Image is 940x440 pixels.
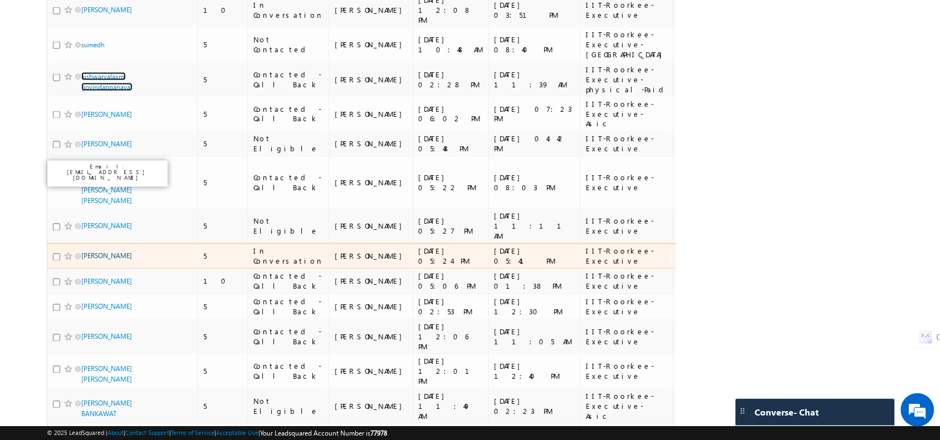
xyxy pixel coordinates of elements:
[335,139,408,149] div: [PERSON_NAME]
[586,134,668,154] div: IIT-Roorkee-Executive
[125,429,169,436] a: Contact Support
[419,34,483,55] div: [DATE] 10:48 AM
[81,333,132,341] a: [PERSON_NAME]
[495,271,575,291] div: [DATE] 01:38 PM
[52,164,163,181] p: Email: [EMAIL_ADDRESS][DOMAIN_NAME]
[495,246,575,266] div: [DATE] 05:41 PM
[495,297,575,317] div: [DATE] 12:30 PM
[335,109,408,119] div: [PERSON_NAME]
[586,216,668,236] div: IIT-Roorkee-Executive
[81,222,132,230] a: [PERSON_NAME]
[495,34,575,55] div: [DATE] 08:40 PM
[253,134,324,154] div: Not Eligible
[335,402,408,412] div: [PERSON_NAME]
[203,5,242,15] div: 10
[495,104,575,124] div: [DATE] 07:23 PM
[755,407,819,417] span: Converse - Chat
[203,75,242,85] div: 5
[495,327,575,347] div: [DATE] 11:05 AM
[419,173,483,193] div: [DATE] 05:22 PM
[419,104,483,124] div: [DATE] 06:02 PM
[419,392,483,422] div: [DATE] 11:49 AM
[495,70,575,90] div: [DATE] 11:39 AM
[183,6,209,32] div: Minimize live chat window
[335,367,408,377] div: [PERSON_NAME]
[586,362,668,382] div: IIT-Roorkee-Executive
[335,251,408,261] div: [PERSON_NAME]
[81,252,132,260] a: [PERSON_NAME]
[335,302,408,312] div: [PERSON_NAME]
[203,178,242,188] div: 5
[335,332,408,342] div: [PERSON_NAME]
[203,109,242,119] div: 5
[19,58,47,73] img: d_60004797649_company_0_60004797649
[47,428,387,438] span: © 2025 LeadSquared | | | | |
[738,407,747,416] img: carter-drag
[253,327,324,347] div: Contacted - Call Back
[495,211,575,241] div: [DATE] 11:11 AM
[58,58,187,73] div: Chat with us now
[495,362,575,382] div: [DATE] 12:40 PM
[203,139,242,149] div: 5
[586,271,668,291] div: IIT-Roorkee-Executive
[495,173,575,193] div: [DATE] 08:03 PM
[335,39,408,50] div: [PERSON_NAME]
[253,397,324,417] div: Not Eligible
[253,104,324,124] div: Contacted - Call Back
[419,134,483,154] div: [DATE] 05:48 PM
[203,402,242,412] div: 5
[419,70,483,90] div: [DATE] 02:28 PM
[171,429,214,436] a: Terms of Service
[253,34,324,55] div: Not Contacted
[495,397,575,417] div: [DATE] 02:23 PM
[419,322,483,352] div: [DATE] 12:06 PM
[253,216,324,236] div: Not Eligible
[203,39,242,50] div: 5
[253,70,324,90] div: Contacted - Call Back
[586,65,668,95] div: IIT-Roorkee-Executive-physical-Paid
[81,6,132,14] a: [PERSON_NAME]
[81,140,132,149] a: [PERSON_NAME]
[81,72,133,91] a: aishwaryalaxmi govindappanavar
[253,246,324,266] div: In Conversation
[203,221,242,231] div: 5
[203,367,242,377] div: 5
[253,297,324,317] div: Contacted - Call Back
[335,276,408,286] div: [PERSON_NAME]
[81,365,132,384] a: [PERSON_NAME] [PERSON_NAME]
[151,343,202,358] em: Start Chat
[419,216,483,236] div: [DATE] 05:27 PM
[419,271,483,291] div: [DATE] 05:06 PM
[586,173,668,193] div: IIT-Roorkee-Executive
[81,278,132,286] a: [PERSON_NAME]
[203,332,242,342] div: 5
[81,399,132,418] a: [PERSON_NAME] BANKAWAT
[335,221,408,231] div: [PERSON_NAME]
[335,5,408,15] div: [PERSON_NAME]
[81,110,132,118] a: [PERSON_NAME]
[203,251,242,261] div: 5
[107,429,124,436] a: About
[586,99,668,129] div: IIT-Roorkee-Executive-Asic
[370,429,387,437] span: 77978
[203,302,242,312] div: 5
[81,41,105,49] a: sumedh
[81,303,132,311] a: [PERSON_NAME]
[586,392,668,422] div: IIT-Roorkee-Executive-Asic
[253,271,324,291] div: Contacted - Call Back
[253,173,324,193] div: Contacted - Call Back
[586,246,668,266] div: IIT-Roorkee-Executive
[419,297,483,317] div: [DATE] 02:53 PM
[14,103,203,333] textarea: Type your message and hit 'Enter'
[586,297,668,317] div: IIT-Roorkee-Executive
[419,246,483,266] div: [DATE] 05:24 PM
[216,429,258,436] a: Acceptable Use
[335,75,408,85] div: [PERSON_NAME]
[586,29,668,60] div: IIT-Roorkee-Executive-[GEOGRAPHIC_DATA]
[495,134,575,154] div: [DATE] 04:42 PM
[260,429,387,437] span: Your Leadsquared Account Number is
[419,357,483,387] div: [DATE] 12:01 PM
[335,178,408,188] div: [PERSON_NAME]
[586,327,668,347] div: IIT-Roorkee-Executive
[253,362,324,382] div: Contacted - Call Back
